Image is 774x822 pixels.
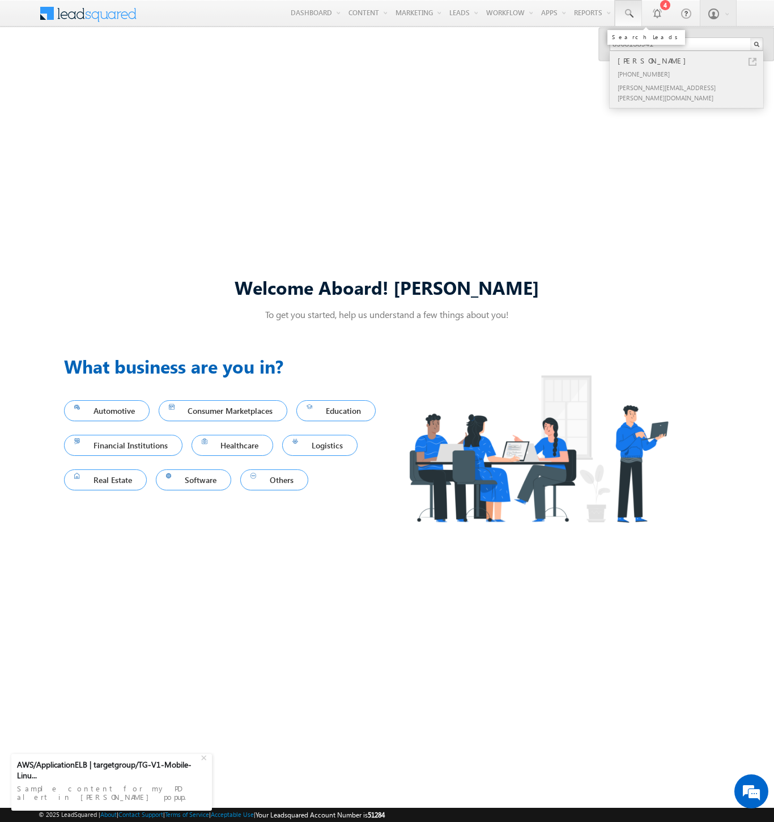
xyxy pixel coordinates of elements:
[368,811,385,819] span: 51284
[64,308,710,320] p: To get you started, help us understand a few things about you!
[615,54,767,67] div: [PERSON_NAME]
[198,750,212,764] div: +
[39,810,385,820] span: © 2025 LeadSquared | | | | |
[74,472,137,488] span: Real Estate
[17,760,199,780] div: AWS/ApplicationELB | targetgroup/TG-V1-Mobile-Linu...
[165,811,209,818] a: Terms of Service
[17,781,206,805] div: Sample content for my PD alert in [PERSON_NAME] popup.
[169,403,278,418] span: Consumer Marketplaces
[292,438,347,453] span: Logistics
[118,811,163,818] a: Contact Support
[211,811,254,818] a: Acceptable Use
[387,353,690,545] img: Industry.png
[250,472,298,488] span: Others
[64,275,710,299] div: Welcome Aboard! [PERSON_NAME]
[202,438,263,453] span: Healthcare
[74,438,172,453] span: Financial Institutions
[100,811,117,818] a: About
[615,67,767,80] div: [PHONE_NUMBER]
[74,403,139,418] span: Automotive
[307,403,365,418] span: Education
[615,80,767,104] div: [PERSON_NAME][EMAIL_ADDRESS][PERSON_NAME][DOMAIN_NAME]
[166,472,222,488] span: Software
[256,811,385,819] span: Your Leadsquared Account Number is
[64,353,387,380] h3: What business are you in?
[612,33,681,40] div: Search Leads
